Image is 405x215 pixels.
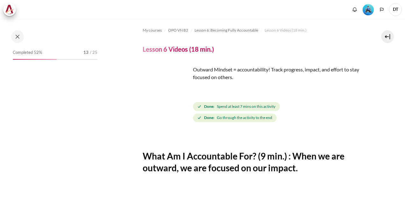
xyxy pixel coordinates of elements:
[83,49,89,56] span: 13
[143,150,360,174] h2: What Am I Accountable For? (9 min.) : When we are outward, we are focused on our impact.
[363,4,374,15] img: Level #3
[350,5,359,14] div: Show notification window with no new notifications
[143,25,360,35] nav: Navigation bar
[217,115,272,121] span: Go through the activity to the end
[265,26,307,34] a: Lesson 6 Videos (18 min.)
[389,3,402,16] a: User menu
[204,104,214,109] strong: Done:
[168,26,188,34] a: OPO VN B2
[143,26,162,34] a: My courses
[389,3,402,16] span: DT
[13,49,42,56] span: Completed 52%
[143,66,360,81] p: Outward Mindset = accountability! Track progress, impact, and effort to stay focused on others.
[265,27,307,33] span: Lesson 6 Videos (18 min.)
[217,104,275,109] span: Spend at least 7 mins on this activity
[90,49,97,56] span: / 25
[143,45,214,53] h4: Lesson 6 Videos (18 min.)
[360,4,376,15] a: Level #3
[377,5,387,14] button: Languages
[3,3,19,16] a: Architeck Architeck
[5,5,14,14] img: Architeck
[143,27,162,33] span: My courses
[13,59,57,60] div: 52%
[204,115,214,121] strong: Done:
[143,66,190,114] img: dsffd
[195,27,258,33] span: Lesson 6: Becoming Fully Accountable
[168,27,188,33] span: OPO VN B2
[193,101,360,123] div: Completion requirements for Lesson 6 Videos (18 min.)
[195,26,258,34] a: Lesson 6: Becoming Fully Accountable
